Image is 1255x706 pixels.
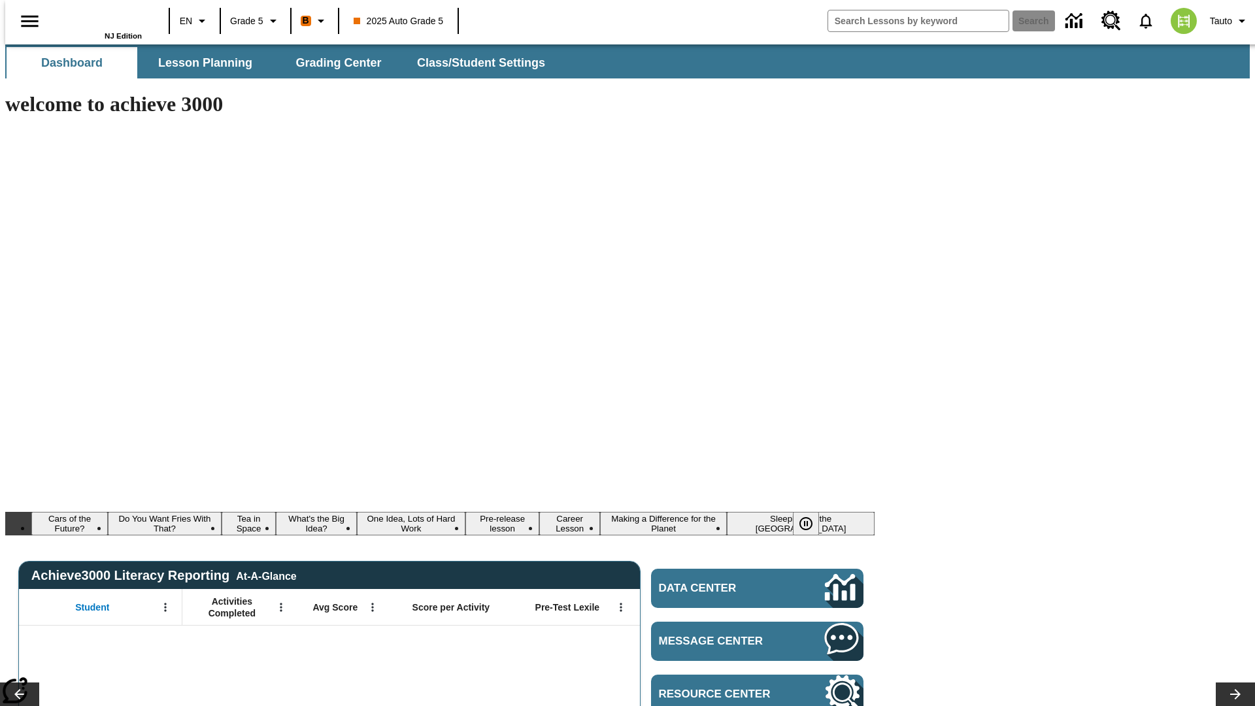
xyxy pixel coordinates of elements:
[727,512,875,535] button: Slide 9 Sleepless in the Animal Kingdom
[5,47,557,78] div: SubNavbar
[10,2,49,41] button: Open side menu
[600,512,727,535] button: Slide 8 Making a Difference for the Planet
[651,569,863,608] a: Data Center
[363,597,382,617] button: Open Menu
[31,568,297,583] span: Achieve3000 Literacy Reporting
[57,5,142,40] div: Home
[1094,3,1129,39] a: Resource Center, Will open in new tab
[417,56,545,71] span: Class/Student Settings
[659,582,781,595] span: Data Center
[108,512,222,535] button: Slide 2 Do You Want Fries With That?
[354,14,444,28] span: 2025 Auto Grade 5
[412,601,490,613] span: Score per Activity
[295,56,381,71] span: Grading Center
[303,12,309,29] span: B
[225,9,286,33] button: Grade: Grade 5, Select a grade
[312,601,358,613] span: Avg Score
[158,56,252,71] span: Lesson Planning
[828,10,1009,31] input: search field
[295,9,334,33] button: Boost Class color is orange. Change class color
[611,597,631,617] button: Open Menu
[1058,3,1094,39] a: Data Center
[276,512,357,535] button: Slide 4 What's the Big Idea?
[180,14,192,28] span: EN
[273,47,404,78] button: Grading Center
[189,596,275,619] span: Activities Completed
[41,56,103,71] span: Dashboard
[651,622,863,661] a: Message Center
[105,32,142,40] span: NJ Edition
[140,47,271,78] button: Lesson Planning
[539,512,599,535] button: Slide 7 Career Lesson
[230,14,263,28] span: Grade 5
[7,47,137,78] button: Dashboard
[793,512,819,535] button: Pause
[535,601,600,613] span: Pre-Test Lexile
[465,512,540,535] button: Slide 6 Pre-release lesson
[271,597,291,617] button: Open Menu
[659,688,786,701] span: Resource Center
[1171,8,1197,34] img: avatar image
[1129,4,1163,38] a: Notifications
[1163,4,1205,38] button: Select a new avatar
[357,512,465,535] button: Slide 5 One Idea, Lots of Hard Work
[5,92,875,116] h1: welcome to achieve 3000
[31,512,108,535] button: Slide 1 Cars of the Future?
[236,568,296,582] div: At-A-Glance
[75,601,109,613] span: Student
[156,597,175,617] button: Open Menu
[222,512,276,535] button: Slide 3 Tea in Space
[57,6,142,32] a: Home
[174,9,216,33] button: Language: EN, Select a language
[1205,9,1255,33] button: Profile/Settings
[793,512,832,535] div: Pause
[407,47,556,78] button: Class/Student Settings
[1210,14,1232,28] span: Tauto
[5,44,1250,78] div: SubNavbar
[1216,682,1255,706] button: Lesson carousel, Next
[659,635,786,648] span: Message Center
